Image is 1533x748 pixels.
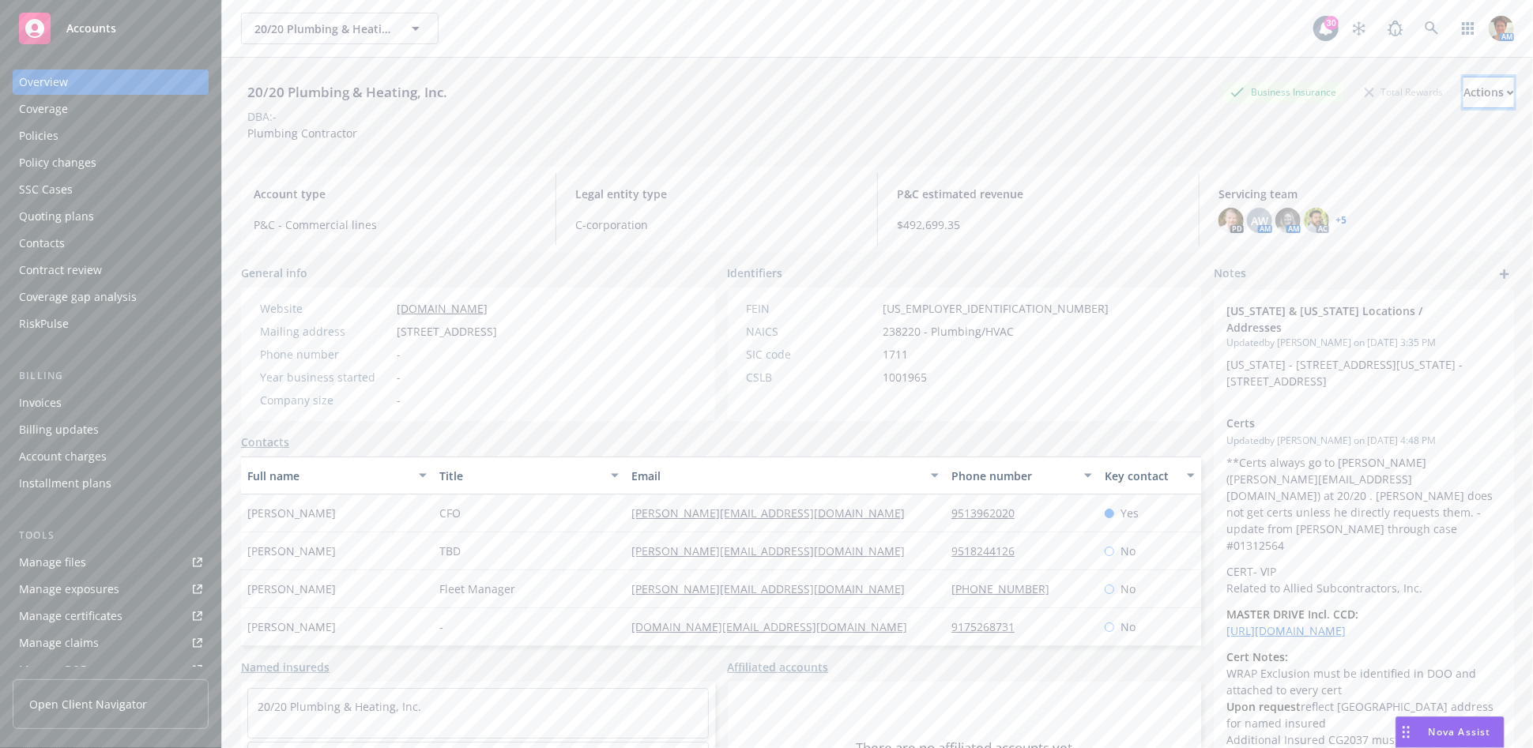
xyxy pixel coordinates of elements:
span: Certs [1226,415,1460,431]
div: 30 [1324,16,1339,30]
button: Nova Assist [1396,716,1505,748]
strong: Upon request [1226,699,1301,714]
a: 20/20 Plumbing & Heating, Inc. [258,699,421,714]
a: 9513962020 [951,506,1027,521]
a: +5 [1335,216,1347,225]
p: CERT- VIP Related to Allied Subcontractors, Inc. [1226,563,1501,596]
div: Policy changes [19,150,96,175]
div: SSC Cases [19,177,73,202]
button: 20/20 Plumbing & Heating, Inc. [241,13,439,44]
span: Legal entity type [575,186,858,202]
p: [US_STATE] - [STREET_ADDRESS][US_STATE] - [STREET_ADDRESS] [1226,356,1501,389]
a: Contract review [13,257,209,283]
span: P&C estimated revenue [897,186,1180,202]
span: Plumbing Contractor [247,126,357,141]
button: Title [433,457,625,494]
a: Invoices [13,390,209,415]
span: [PERSON_NAME] [247,581,336,597]
a: [PERSON_NAME][EMAIL_ADDRESS][DOMAIN_NAME] [631,506,917,521]
span: Account type [254,186,537,202]
div: Invoices [19,390,62,415]
a: Search [1416,13,1448,44]
img: photo [1304,208,1329,233]
li: WRAP Exclusion must be identified in DOO and attached to every cert [1226,665,1501,698]
span: - [439,618,443,635]
a: Report a Bug [1380,13,1411,44]
div: Title [439,468,601,484]
a: Manage certificates [13,603,209,629]
span: Fleet Manager [439,581,515,597]
a: Overview [13,70,209,95]
div: Billing [13,368,209,384]
a: [DOMAIN_NAME][EMAIL_ADDRESS][DOMAIN_NAME] [631,619,920,634]
div: RiskPulse [19,311,69,336]
span: [PERSON_NAME] [247,505,336,521]
a: Switch app [1452,13,1484,44]
a: Contacts [13,231,209,256]
a: Policy changes [13,150,209,175]
a: Manage files [13,550,209,575]
a: [PHONE_NUMBER] [951,581,1062,596]
div: Email [631,468,921,484]
a: Contacts [241,434,289,450]
strong: Cert Notes: [1226,649,1288,664]
div: SIC code [747,346,877,363]
a: Manage exposures [13,577,209,602]
a: Quoting plans [13,204,209,229]
span: No [1121,543,1136,559]
a: add [1495,265,1514,284]
div: Phone number [951,468,1075,484]
div: Phone number [260,346,390,363]
a: 9518244126 [951,543,1027,558]
span: - [397,369,401,385]
div: DBA: - [247,108,277,125]
span: P&C - Commercial lines [254,216,537,233]
span: No [1121,581,1136,597]
a: 9175268731 [951,619,1027,634]
a: Accounts [13,6,209,51]
span: Nova Assist [1429,725,1491,739]
span: - [397,392,401,408]
a: RiskPulse [13,311,209,336]
div: Coverage [19,96,68,122]
div: NAICS [747,323,877,340]
span: 238220 - Plumbing/HVAC [883,323,1015,340]
div: Billing updates [19,417,99,442]
div: Year business started [260,369,390,385]
span: General info [241,265,307,281]
img: photo [1489,16,1514,41]
div: Tools [13,528,209,543]
a: Manage BORs [13,657,209,682]
a: Coverage [13,96,209,122]
span: Yes [1121,505,1139,521]
p: **Certs always go to [PERSON_NAME] ([PERSON_NAME][EMAIL_ADDRESS][DOMAIN_NAME]) at 20/20 . [PERSON... [1226,454,1501,554]
a: [PERSON_NAME][EMAIL_ADDRESS][DOMAIN_NAME] [631,543,917,558]
span: [PERSON_NAME] [247,543,336,559]
div: Manage BORs [19,657,93,682]
span: 20/20 Plumbing & Heating, Inc. [254,21,391,37]
span: Updated by [PERSON_NAME] on [DATE] 3:35 PM [1226,336,1501,350]
span: TBD [439,543,461,559]
div: Actions [1463,77,1514,107]
a: Named insureds [241,659,330,675]
span: [STREET_ADDRESS] [397,323,497,340]
strong: MASTER DRIVE Incl. CCD: [1226,607,1358,622]
a: Billing updates [13,417,209,442]
div: Manage certificates [19,603,122,629]
div: Manage files [19,550,86,575]
a: [URL][DOMAIN_NAME] [1226,623,1346,638]
span: 1001965 [883,369,928,385]
span: Updated by [PERSON_NAME] on [DATE] 4:48 PM [1226,434,1501,448]
div: Manage exposures [19,577,119,602]
li: reflect [GEOGRAPHIC_DATA] address for named insured [1226,698,1501,731]
a: Policies [13,123,209,148]
div: Contacts [19,231,65,256]
span: [US_EMPLOYER_IDENTIFICATION_NUMBER] [883,300,1109,317]
div: FEIN [747,300,877,317]
div: Overview [19,70,68,95]
span: Notes [1214,265,1246,284]
div: Manage claims [19,630,99,656]
span: $492,699.35 [897,216,1180,233]
span: Identifiers [728,265,783,281]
